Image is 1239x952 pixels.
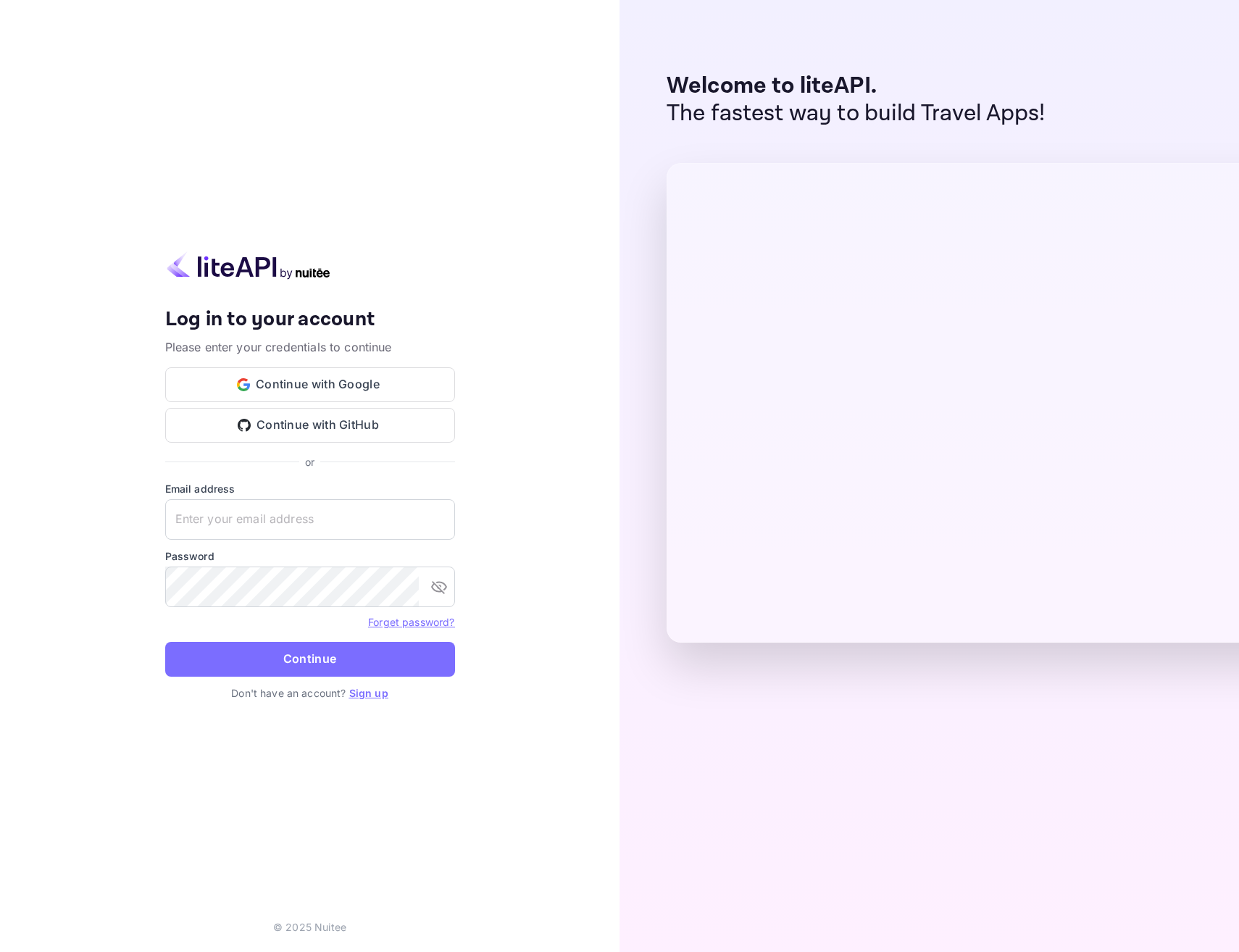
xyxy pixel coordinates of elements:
h4: Log in to your account [165,307,455,333]
a: Forget password? [368,614,454,629]
label: Email address [165,481,455,496]
label: Password [165,548,455,564]
p: The fastest way to build Travel Apps! [667,100,1046,128]
p: or [305,454,314,469]
p: © 2025 Nuitee [273,919,346,935]
button: Continue [165,642,455,677]
a: Sign up [349,687,388,699]
img: liteapi [165,251,332,280]
button: toggle password visibility [425,572,454,601]
a: Forget password? [368,616,454,628]
button: Continue with Google [165,367,455,402]
p: Please enter your credentials to continue [165,338,455,356]
p: Welcome to liteAPI. [667,72,1046,100]
p: Don't have an account? [165,685,455,701]
button: Continue with GitHub [165,408,455,443]
input: Enter your email address [165,499,455,540]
